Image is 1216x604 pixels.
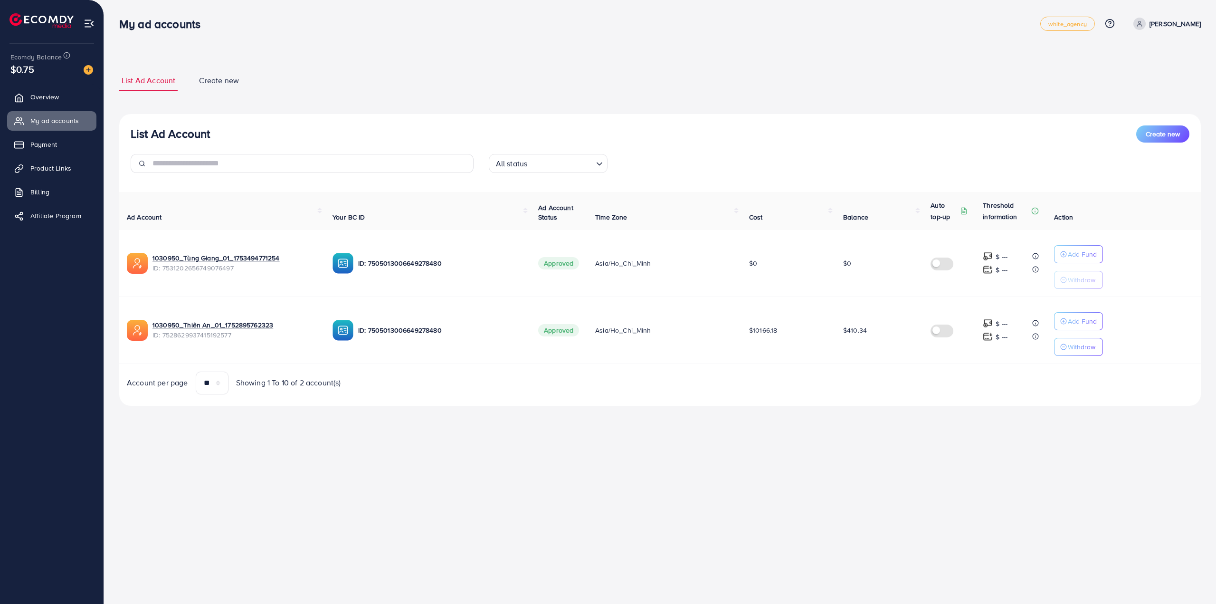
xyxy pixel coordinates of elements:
span: $0 [749,259,757,268]
span: Ad Account [127,212,162,222]
span: Approved [538,257,579,269]
span: $0 [843,259,851,268]
button: Add Fund [1054,245,1103,263]
span: ID: 7531202656749076497 [152,263,317,273]
p: $ --- [996,251,1007,262]
p: $ --- [996,318,1007,329]
span: ID: 7528629937415192577 [152,330,317,340]
span: $10166.18 [749,326,777,335]
button: Add Fund [1054,312,1103,330]
h3: List Ad Account [131,127,210,141]
a: Payment [7,135,96,154]
img: top-up amount [983,318,993,328]
img: ic-ads-acc.e4c84228.svg [127,253,148,274]
div: <span class='underline'>1030950_Tùng Giang_01_1753494771254</span></br>7531202656749076497 [152,253,317,273]
span: Cost [749,212,763,222]
a: My ad accounts [7,111,96,130]
p: $ --- [996,264,1007,276]
span: List Ad Account [122,75,175,86]
span: Action [1054,212,1073,222]
span: Balance [843,212,868,222]
span: Time Zone [595,212,627,222]
a: 1030950_Tùng Giang_01_1753494771254 [152,253,317,263]
a: Product Links [7,159,96,178]
p: ID: 7505013006649278480 [358,258,523,269]
button: Withdraw [1054,271,1103,289]
div: Search for option [489,154,608,173]
span: My ad accounts [30,116,79,125]
span: Payment [30,140,57,149]
img: ic-ads-acc.e4c84228.svg [127,320,148,341]
span: Overview [30,92,59,102]
img: top-up amount [983,251,993,261]
div: <span class='underline'>1030950_Thiên An_01_1752895762323</span></br>7528629937415192577 [152,320,317,340]
a: Affiliate Program [7,206,96,225]
span: Approved [538,324,579,336]
span: $0.75 [10,62,34,76]
span: Your BC ID [332,212,365,222]
p: Add Fund [1068,316,1097,327]
img: top-up amount [983,265,993,275]
span: Ecomdy Balance [10,52,62,62]
a: Billing [7,182,96,201]
p: [PERSON_NAME] [1149,18,1201,29]
span: Product Links [30,163,71,173]
p: Auto top-up [931,200,958,222]
img: menu [84,18,95,29]
a: Overview [7,87,96,106]
span: Create new [199,75,239,86]
p: $ --- [996,331,1007,343]
span: Account per page [127,377,188,388]
a: 1030950_Thiên An_01_1752895762323 [152,320,317,330]
img: image [84,65,93,75]
img: top-up amount [983,332,993,342]
input: Search for option [530,155,592,171]
p: Add Fund [1068,249,1097,260]
span: Asia/Ho_Chi_Minh [595,326,651,335]
p: ID: 7505013006649278480 [358,325,523,336]
h3: My ad accounts [119,17,208,31]
span: Affiliate Program [30,211,81,221]
p: Withdraw [1068,341,1095,353]
a: [PERSON_NAME] [1130,18,1201,30]
button: Create new [1136,125,1189,143]
p: Withdraw [1068,274,1095,286]
img: ic-ba-acc.ded83a64.svg [332,253,353,274]
p: Threshold information [983,200,1029,222]
span: Asia/Ho_Chi_Minh [595,259,651,268]
span: Create new [1146,129,1180,139]
img: ic-ba-acc.ded83a64.svg [332,320,353,341]
img: logo [9,13,74,28]
span: Ad Account Status [538,203,573,222]
span: Showing 1 To 10 of 2 account(s) [236,377,341,388]
a: white_agency [1040,17,1095,31]
button: Withdraw [1054,338,1103,356]
span: white_agency [1048,21,1087,27]
span: $410.34 [843,326,867,335]
span: Billing [30,187,49,197]
span: All status [494,157,530,171]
